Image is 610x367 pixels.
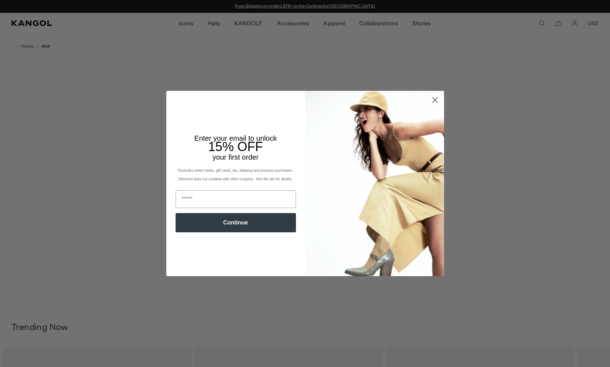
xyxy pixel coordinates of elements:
span: your first order [213,153,259,161]
button: Continue [176,213,296,232]
span: *Excludes select styles, gift cards, tax, shipping and previous purchases. Discount does not comb... [177,169,293,181]
span: 15% OFF [208,139,263,154]
input: Email [176,190,296,208]
img: 93be19ad-e773-4382-80b9-c9d740c9197f.jpeg [305,91,444,276]
button: Close dialog [429,94,441,106]
span: Enter your email to unlock [194,134,277,142]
